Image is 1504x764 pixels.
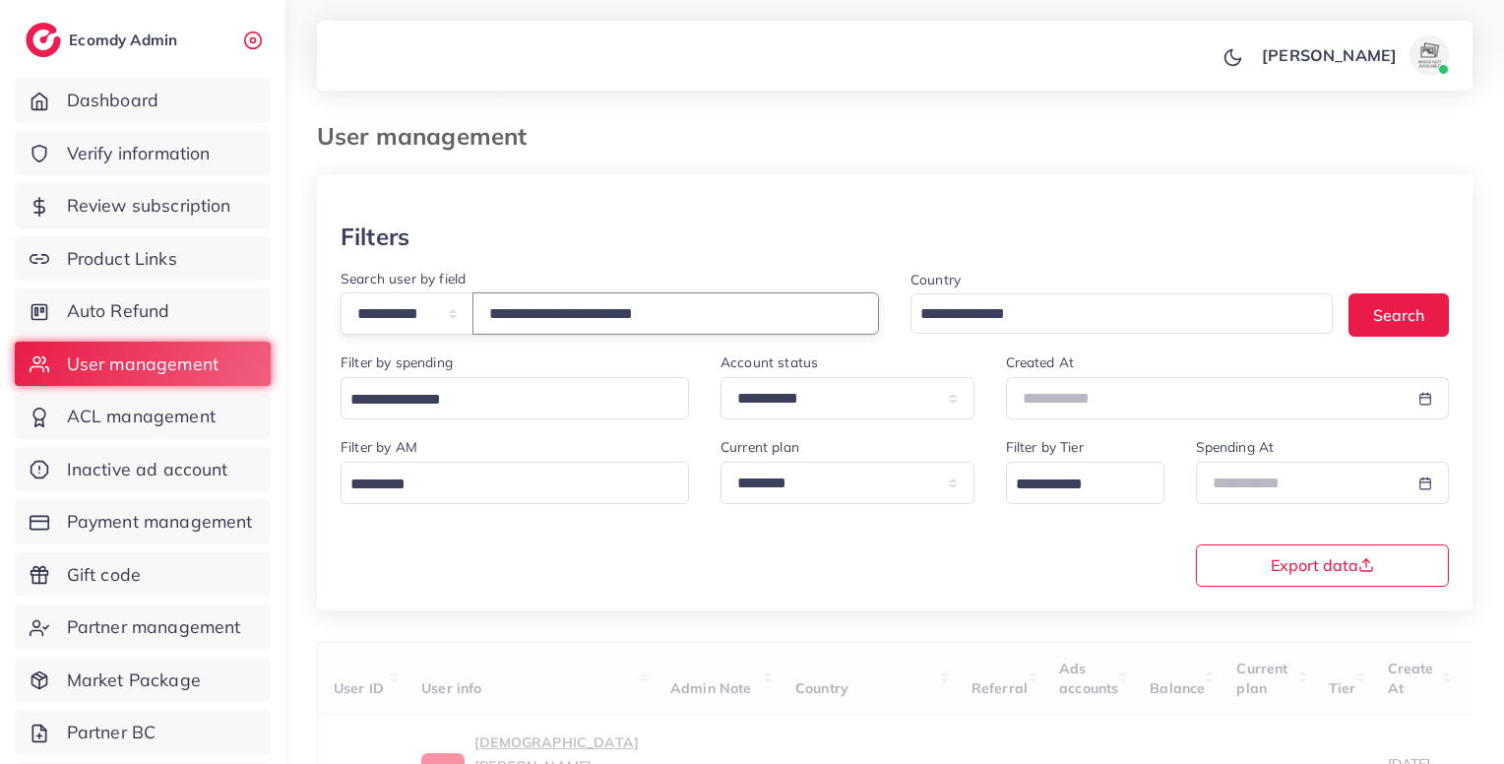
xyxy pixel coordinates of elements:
[1251,35,1457,75] a: [PERSON_NAME]avatar
[1262,43,1397,67] p: [PERSON_NAME]
[15,710,271,755] a: Partner BC
[67,298,170,324] span: Auto Refund
[15,499,271,544] a: Payment management
[15,288,271,334] a: Auto Refund
[26,23,182,57] a: logoEcomdy Admin
[67,562,141,588] span: Gift code
[913,299,1307,330] input: Search for option
[1348,293,1449,336] button: Search
[1006,352,1075,372] label: Created At
[721,352,818,372] label: Account status
[15,447,271,492] a: Inactive ad account
[15,605,271,650] a: Partner management
[15,552,271,598] a: Gift code
[1196,437,1275,457] label: Spending At
[15,342,271,387] a: User management
[910,293,1333,334] div: Search for option
[67,509,253,535] span: Payment management
[26,23,61,57] img: logo
[317,122,542,151] h3: User management
[15,78,271,123] a: Dashboard
[1196,544,1450,587] button: Export data
[910,270,961,289] label: Country
[15,131,271,176] a: Verify information
[344,470,663,500] input: Search for option
[721,437,799,457] label: Current plan
[15,658,271,703] a: Market Package
[341,269,466,288] label: Search user by field
[341,377,689,419] div: Search for option
[67,457,228,482] span: Inactive ad account
[341,437,417,457] label: Filter by AM
[67,193,231,219] span: Review subscription
[1006,437,1084,457] label: Filter by Tier
[67,88,158,113] span: Dashboard
[1410,35,1449,75] img: avatar
[15,236,271,282] a: Product Links
[15,183,271,228] a: Review subscription
[1271,557,1374,573] span: Export data
[67,668,201,693] span: Market Package
[67,246,177,272] span: Product Links
[67,720,157,745] span: Partner BC
[15,394,271,439] a: ACL management
[341,352,453,372] label: Filter by spending
[1006,462,1164,504] div: Search for option
[67,614,241,640] span: Partner management
[341,223,409,251] h3: Filters
[69,31,182,49] h2: Ecomdy Admin
[344,385,663,415] input: Search for option
[1009,470,1139,500] input: Search for option
[67,351,219,377] span: User management
[67,141,211,166] span: Verify information
[341,462,689,504] div: Search for option
[67,404,216,429] span: ACL management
